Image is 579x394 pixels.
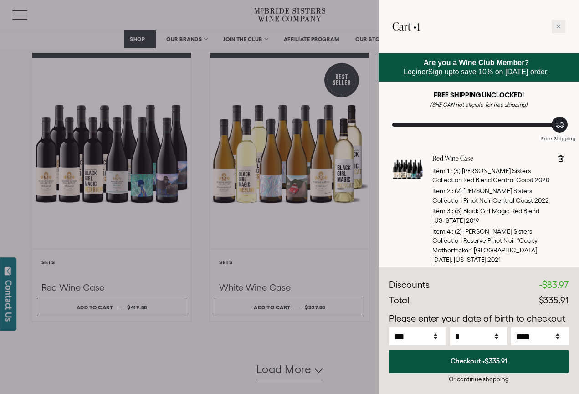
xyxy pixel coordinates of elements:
span: (2) [PERSON_NAME] Sisters Collection Reserve Pinot Noir "Cocky Motherf*cker" [GEOGRAPHIC_DATA][DA... [432,228,538,263]
span: Item 3 [432,207,451,215]
a: Red Wine Case [432,154,549,163]
span: (3) Black Girl Magic Red Blend [US_STATE] 2019 [432,207,539,224]
h2: Cart • [392,14,420,39]
div: Total [389,294,409,307]
span: : [451,266,453,274]
em: (SHE CAN not eligible for free shipping) [430,102,528,107]
a: Red Wine Case [392,177,423,187]
strong: FREE SHIPPING UNCLOCKED! [434,91,524,99]
span: : [452,207,453,215]
strong: Are you a Wine Club Member? [424,59,529,67]
span: $83.97 [542,280,569,290]
span: $335.91 [485,357,507,365]
span: : [452,228,453,235]
div: Or continue shopping [389,375,569,384]
span: Item 1 [432,167,449,174]
button: Checkout •$335.91 [389,350,569,373]
p: Please enter your date of birth to checkout [389,312,569,326]
span: Item 5 [432,266,450,274]
span: : [452,187,453,194]
span: (2) [PERSON_NAME] Sisters Collection Pinot Noir Central Coast 2022 [432,187,549,204]
span: $335.91 [539,295,569,305]
div: - [539,278,569,292]
span: : [451,167,452,174]
span: 1 [417,19,420,34]
a: Login [404,68,421,76]
a: Sign up [428,68,453,76]
span: Item 2 [432,187,451,194]
span: (2) [PERSON_NAME] Sisters Reserve Gamay Central Otago 2022 [432,266,537,283]
span: (3) [PERSON_NAME] Sisters Collection Red Blend Central Coast 2020 [432,167,549,184]
span: or to save 10% on [DATE] order. [404,59,549,76]
div: Free Shipping [538,127,579,143]
div: Discounts [389,278,430,292]
span: Item 4 [432,228,451,235]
